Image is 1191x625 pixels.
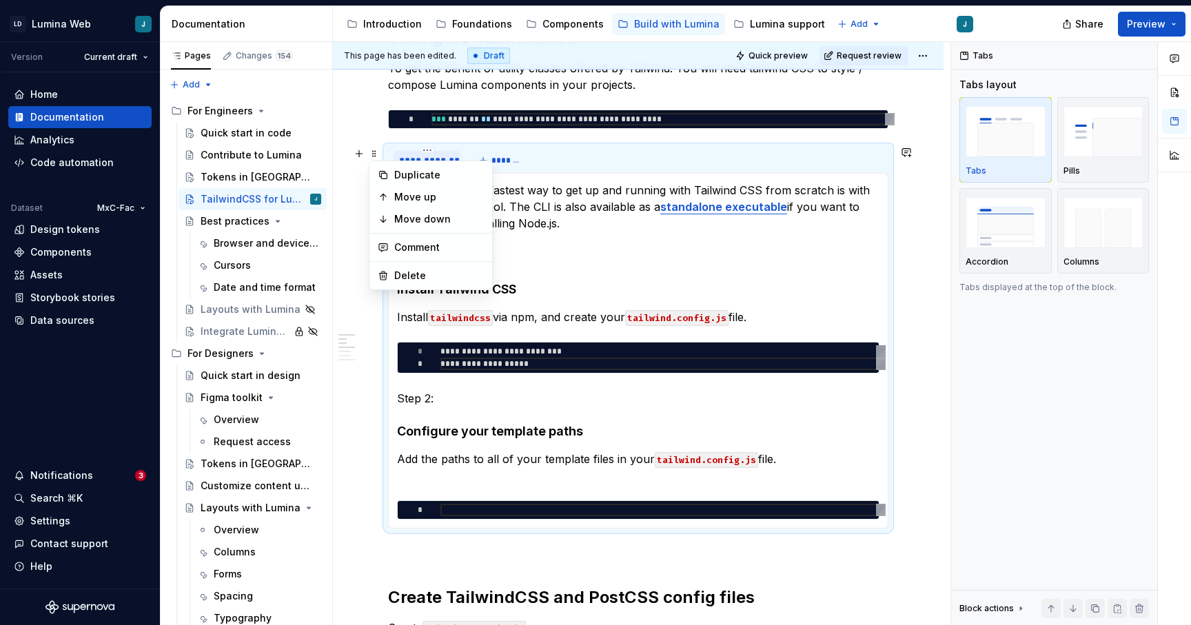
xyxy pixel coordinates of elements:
div: Figma toolkit [201,391,263,404]
div: Quick start in design [201,369,301,382]
a: Customize content using slot [179,475,327,497]
img: placeholder [1063,197,1143,247]
div: Layouts with Lumina [201,303,301,316]
a: Storybook stories [8,287,152,309]
a: Analytics [8,129,152,151]
code: tailwindcss [428,310,493,326]
section-item: Tailwind CLI [397,182,879,520]
a: Integrate Lumina in apps [179,320,327,342]
div: Documentation [172,17,327,31]
a: Forms [192,563,327,585]
button: LDLumina WebJ [3,9,157,39]
button: Add [833,14,885,34]
a: Date and time format [192,276,327,298]
a: Home [8,83,152,105]
div: Typography [214,611,272,625]
div: Forms [214,567,242,581]
p: Tabs [966,165,986,176]
span: Request review [837,50,902,61]
div: Tokens in [GEOGRAPHIC_DATA] [201,170,314,184]
a: Overview [192,519,327,541]
div: Columns [214,545,256,559]
div: Layouts with Lumina [201,501,301,515]
a: Components [520,13,609,35]
a: Best practices [179,210,327,232]
a: Settings [8,510,152,532]
button: Share [1055,12,1112,37]
div: Dataset [11,203,43,214]
a: Browser and device support [192,232,327,254]
button: placeholderTabs [959,97,1052,183]
div: For Designers [165,342,327,365]
div: Duplicate [394,168,484,182]
a: TailwindCSS for LuminaJ [179,188,327,210]
a: Request access [192,431,327,453]
p: Step 2: [397,390,879,407]
div: J [963,19,967,30]
div: Integrate Lumina in apps [201,325,289,338]
a: Build with Lumina [612,13,725,35]
div: Notifications [30,469,93,482]
a: Columns [192,541,327,563]
div: TailwindCSS for Lumina [201,192,307,206]
div: Data sources [30,314,94,327]
p: To get the benefit of utility classes offered by Tailwind. You will need tailwind CSS to style / ... [388,60,888,93]
a: Spacing [192,585,327,607]
div: Settings [30,514,70,528]
button: Quick preview [731,46,814,65]
div: Build with Lumina [634,17,720,31]
div: Block actions [959,599,1026,618]
div: For Engineers [187,104,253,118]
button: Search ⌘K [8,487,152,509]
button: Notifications3 [8,464,152,486]
button: Add [165,75,217,94]
div: Best practices [201,214,269,228]
div: For Designers [187,347,254,360]
a: Assets [8,264,152,286]
span: 3 [135,470,146,481]
div: Browser and device support [214,236,318,250]
div: Page tree [341,10,831,38]
div: Version [11,52,43,63]
img: placeholder [966,106,1046,156]
button: placeholderColumns [1057,188,1150,274]
div: Design tokens [30,223,100,236]
svg: Supernova Logo [45,600,114,614]
div: Lumina Web [32,17,91,31]
button: placeholderAccordion [959,188,1052,274]
code: tailwind.config.js [655,452,758,468]
div: Cursors [214,258,251,272]
div: Customize content using slot [201,479,314,493]
div: Search ⌘K [30,491,83,505]
div: Foundations [452,17,512,31]
div: Tabs layout [959,78,1017,92]
div: For Engineers [165,100,327,122]
span: Add [183,79,200,90]
a: Components [8,241,152,263]
div: Contact support [30,537,108,551]
button: placeholderPills [1057,97,1150,183]
a: Code automation [8,152,152,174]
div: Contribute to Lumina [201,148,302,162]
span: Current draft [84,52,137,63]
div: Quick start in code [201,126,292,140]
a: Design tokens [8,218,152,240]
a: standalone executable [660,200,787,214]
span: Share [1075,17,1103,31]
p: The simplest and fastest way to get up and running with Tailwind CSS from scratch is with the Tai... [397,182,879,265]
button: MxC-Fac [91,198,152,218]
div: Block actions [959,603,1014,614]
div: Delete [394,269,484,283]
span: 154 [275,50,293,61]
span: MxC-Fac [97,203,134,214]
div: Tokens in [GEOGRAPHIC_DATA] [201,457,314,471]
a: Tokens in [GEOGRAPHIC_DATA] [179,166,327,188]
div: Request access [214,435,291,449]
div: Components [30,245,92,259]
a: Tokens in [GEOGRAPHIC_DATA] [179,453,327,475]
div: Storybook stories [30,291,115,305]
a: Contribute to Lumina [179,144,327,166]
img: placeholder [966,197,1046,247]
